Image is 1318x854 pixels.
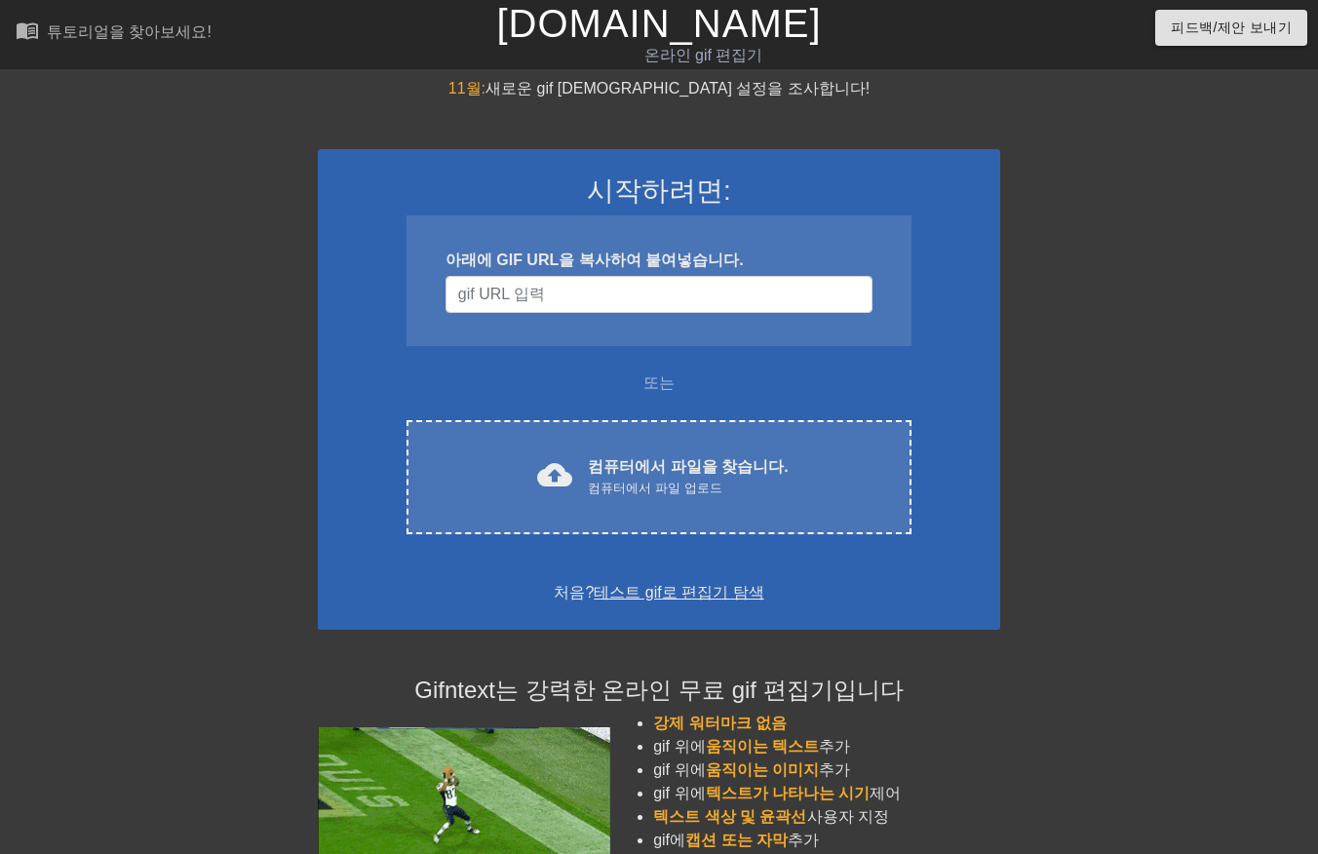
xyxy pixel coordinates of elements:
a: 테스트 gif로 편집기 탐색 [594,584,763,601]
span: 텍스트 색상 및 윤곽선 [653,808,806,825]
span: 11월: [448,80,485,97]
li: gif 위에 추가 [653,758,1000,782]
h3: 시작하려면: [343,175,975,208]
span: 움직이는 이미지 [706,761,819,778]
a: 튜토리얼을 찾아보세요! [16,19,212,49]
span: 텍스트가 나타나는 시기 [706,785,871,801]
div: 튜토리얼을 찾아보세요! [47,23,212,40]
span: 강제 워터마크 없음 [653,715,787,731]
font: 컴퓨터에서 파일을 찾습니다. [588,458,788,475]
div: 온라인 gif 편집기 [449,44,958,67]
li: 사용자 지정 [653,805,1000,829]
span: menu_book [16,19,39,42]
input: 사용자 이름 [446,276,872,313]
span: cloud_upload [537,457,572,492]
a: [DOMAIN_NAME] [496,2,821,45]
div: 또는 [368,371,950,395]
span: 피드백/제안 보내기 [1171,16,1292,40]
div: 아래에 GIF URL을 복사하여 붙여넣습니다. [446,249,872,272]
span: 움직이는 텍스트 [706,738,819,755]
li: gif 위에 제어 [653,782,1000,805]
li: gif에 추가 [653,829,1000,852]
div: 처음? [343,581,975,604]
div: 새로운 gif [DEMOGRAPHIC_DATA] 설정을 조사합니다! [318,77,1000,100]
h4: Gifntext는 강력한 온라인 무료 gif 편집기입니다 [318,677,1000,705]
div: 컴퓨터에서 파일 업로드 [588,479,788,498]
li: gif 위에 추가 [653,735,1000,758]
button: 피드백/제안 보내기 [1155,10,1307,46]
span: 캡션 또는 자막 [685,832,788,848]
